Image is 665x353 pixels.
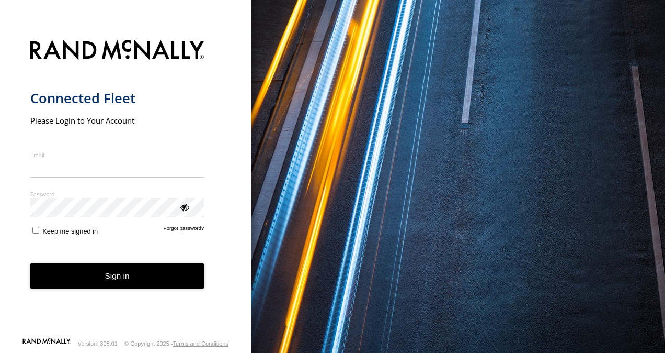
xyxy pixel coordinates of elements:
[30,90,204,107] h1: Connected Fleet
[42,227,98,235] span: Keep me signed in
[30,38,204,64] img: Rand McNally
[30,151,204,159] label: Email
[173,340,228,347] a: Terms and Conditions
[30,115,204,126] h2: Please Login to Your Account
[22,338,71,349] a: Visit our Website
[30,190,204,198] label: Password
[78,340,118,347] div: Version: 308.01
[179,202,189,212] div: ViewPassword
[30,263,204,289] button: Sign in
[164,225,204,235] a: Forgot password?
[32,227,39,234] input: Keep me signed in
[124,340,228,347] div: © Copyright 2025 -
[30,34,221,337] form: main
